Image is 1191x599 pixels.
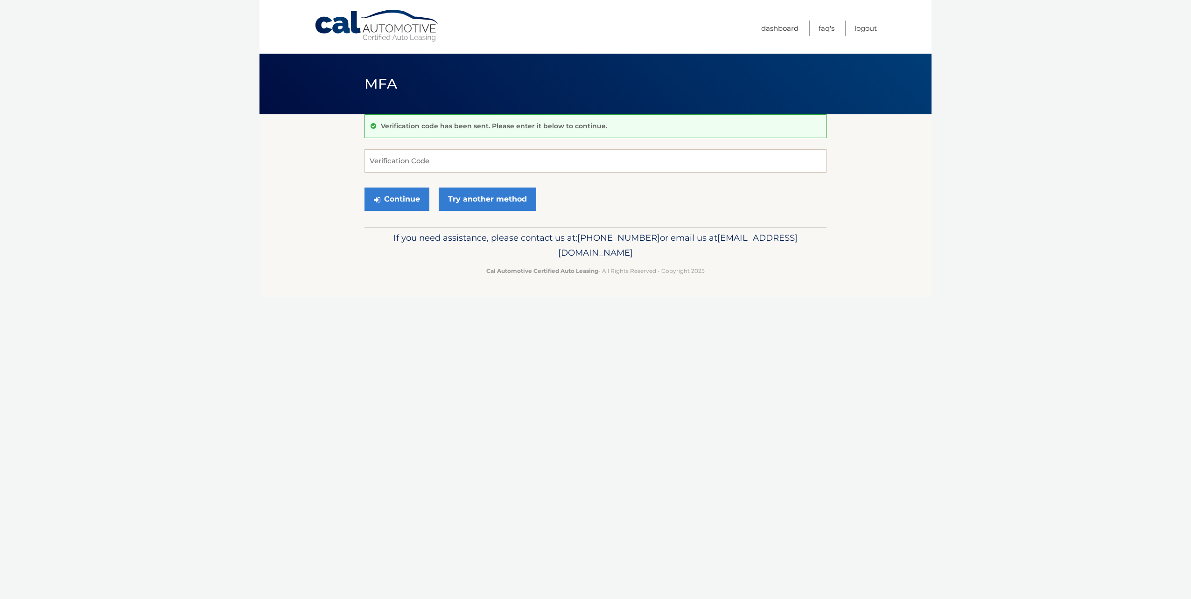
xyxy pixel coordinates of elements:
p: If you need assistance, please contact us at: or email us at [371,230,820,260]
strong: Cal Automotive Certified Auto Leasing [486,267,598,274]
a: Dashboard [761,21,799,36]
a: Cal Automotive [314,9,440,42]
p: Verification code has been sent. Please enter it below to continue. [381,122,607,130]
span: MFA [364,75,397,92]
input: Verification Code [364,149,827,173]
a: Logout [855,21,877,36]
span: [PHONE_NUMBER] [577,232,660,243]
a: FAQ's [819,21,834,36]
button: Continue [364,188,429,211]
p: - All Rights Reserved - Copyright 2025 [371,266,820,276]
a: Try another method [439,188,536,211]
span: [EMAIL_ADDRESS][DOMAIN_NAME] [558,232,798,258]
